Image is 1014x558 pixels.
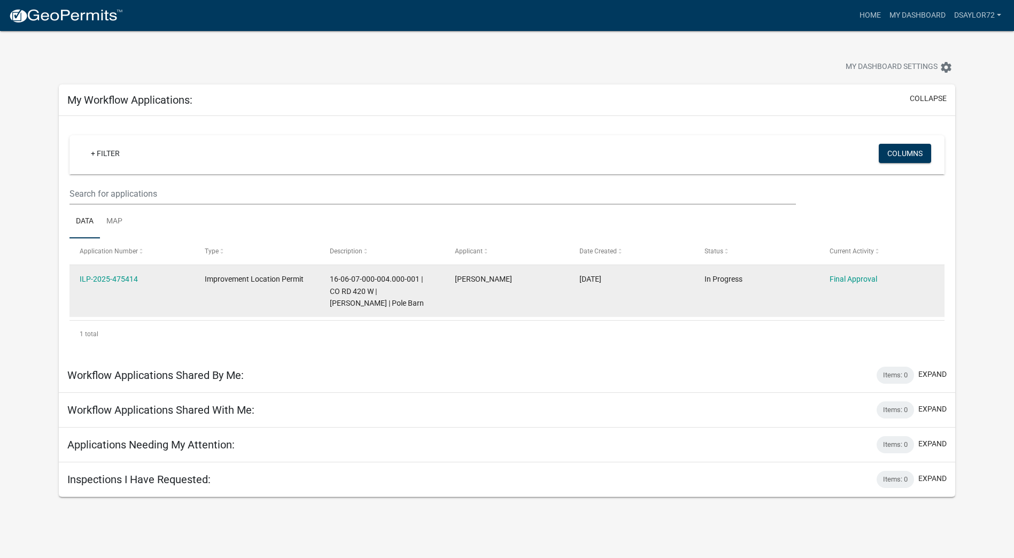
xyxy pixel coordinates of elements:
[879,144,931,163] button: Columns
[918,473,947,484] button: expand
[950,5,1005,26] a: Dsaylor72
[837,57,961,77] button: My Dashboard Settingssettings
[444,238,569,264] datatable-header-cell: Applicant
[830,275,877,283] a: Final Approval
[877,436,914,453] div: Items: 0
[940,61,953,74] i: settings
[455,275,512,283] span: Darrell Saylor
[69,183,796,205] input: Search for applications
[885,5,950,26] a: My Dashboard
[195,238,320,264] datatable-header-cell: Type
[877,401,914,418] div: Items: 0
[67,438,235,451] h5: Applications Needing My Attention:
[910,93,947,104] button: collapse
[455,247,483,255] span: Applicant
[67,369,244,382] h5: Workflow Applications Shared By Me:
[330,275,424,308] span: 16-06-07-000-004.000-001 | CO RD 420 W | Darrell Saylor | Pole Barn
[830,247,874,255] span: Current Activity
[59,116,955,358] div: collapse
[67,94,192,106] h5: My Workflow Applications:
[579,275,601,283] span: 09/08/2025
[877,367,914,384] div: Items: 0
[819,238,945,264] datatable-header-cell: Current Activity
[705,247,723,255] span: Status
[205,275,304,283] span: Improvement Location Permit
[80,275,138,283] a: ILP-2025-475414
[67,473,211,486] h5: Inspections I Have Requested:
[69,205,100,239] a: Data
[69,238,195,264] datatable-header-cell: Application Number
[918,404,947,415] button: expand
[705,275,742,283] span: In Progress
[67,404,254,416] h5: Workflow Applications Shared With Me:
[330,247,362,255] span: Description
[569,238,694,264] datatable-header-cell: Date Created
[80,247,138,255] span: Application Number
[694,238,819,264] datatable-header-cell: Status
[918,369,947,380] button: expand
[205,247,219,255] span: Type
[69,321,945,347] div: 1 total
[918,438,947,449] button: expand
[846,61,938,74] span: My Dashboard Settings
[579,247,617,255] span: Date Created
[100,205,129,239] a: Map
[855,5,885,26] a: Home
[320,238,445,264] datatable-header-cell: Description
[877,471,914,488] div: Items: 0
[82,144,128,163] a: + Filter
